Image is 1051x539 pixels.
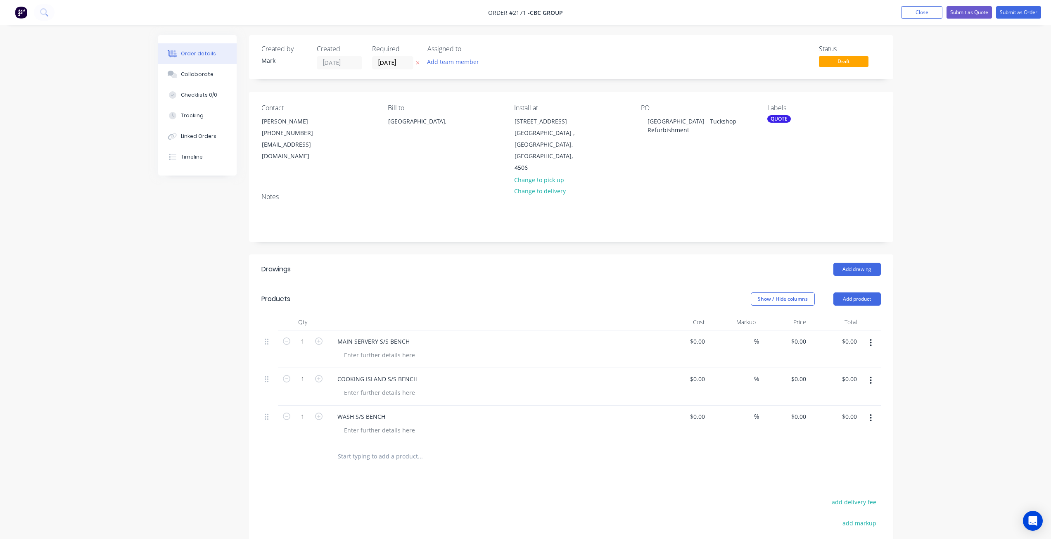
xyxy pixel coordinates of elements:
span: Draft [819,56,868,66]
div: Status [819,45,881,53]
button: Submit as Order [996,6,1041,19]
button: Collaborate [158,64,237,85]
span: % [754,337,759,346]
div: [STREET_ADDRESS] [515,116,583,127]
button: Add team member [422,56,483,67]
button: Change to pick up [510,174,568,185]
div: Created by [261,45,307,53]
button: Tracking [158,105,237,126]
button: Linked Orders [158,126,237,147]
div: Mark [261,56,307,65]
button: Add team member [427,56,484,67]
button: Show / Hide columns [751,292,815,306]
div: Required [372,45,418,53]
div: Collaborate [181,71,214,78]
div: [PHONE_NUMBER] [262,127,330,139]
div: Qty [278,314,327,330]
div: Contact [261,104,375,112]
span: % [754,374,759,384]
div: [EMAIL_ADDRESS][DOMAIN_NAME] [262,139,330,162]
div: Notes [261,193,881,201]
div: Cost [658,314,709,330]
div: Products [261,294,290,304]
div: Bill to [388,104,501,112]
div: [PERSON_NAME] [262,116,330,127]
img: Factory [15,6,27,19]
div: QUOTE [767,115,791,123]
div: [GEOGRAPHIC_DATA] , [GEOGRAPHIC_DATA], [GEOGRAPHIC_DATA], 4506 [515,127,583,173]
div: Markup [708,314,759,330]
div: Install at [514,104,627,112]
div: Checklists 0/0 [181,91,217,99]
div: Labels [767,104,880,112]
button: add delivery fee [828,496,881,508]
div: Order details [181,50,216,57]
span: % [754,412,759,421]
input: Start typing to add a product... [337,448,503,465]
div: MAIN SERVERY S/S BENCH [331,335,416,347]
button: Close [901,6,942,19]
button: Add drawing [833,263,881,276]
button: Add product [833,292,881,306]
div: Tracking [181,112,204,119]
div: Open Intercom Messenger [1023,511,1043,531]
button: Timeline [158,147,237,167]
span: Order #2171 - [488,9,530,17]
button: Submit as Quote [947,6,992,19]
div: [STREET_ADDRESS][GEOGRAPHIC_DATA] , [GEOGRAPHIC_DATA], [GEOGRAPHIC_DATA], 4506 [508,115,590,174]
div: Created [317,45,362,53]
div: [GEOGRAPHIC_DATA] - Tuckshop Refurbishment [641,115,744,136]
div: [PERSON_NAME][PHONE_NUMBER][EMAIL_ADDRESS][DOMAIN_NAME] [255,115,337,162]
div: Assigned to [427,45,510,53]
button: Order details [158,43,237,64]
div: COOKING ISLAND S/S BENCH [331,373,424,385]
div: WASH S/S BENCH [331,411,392,423]
div: Total [809,314,860,330]
button: Checklists 0/0 [158,85,237,105]
button: Change to delivery [510,185,570,197]
button: add markup [838,518,881,529]
div: [GEOGRAPHIC_DATA], [381,115,464,142]
div: [GEOGRAPHIC_DATA], [388,116,457,127]
div: PO [641,104,754,112]
div: Drawings [261,264,291,274]
div: Timeline [181,153,203,161]
span: CBC Group [530,9,563,17]
div: Price [759,314,810,330]
div: Linked Orders [181,133,216,140]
